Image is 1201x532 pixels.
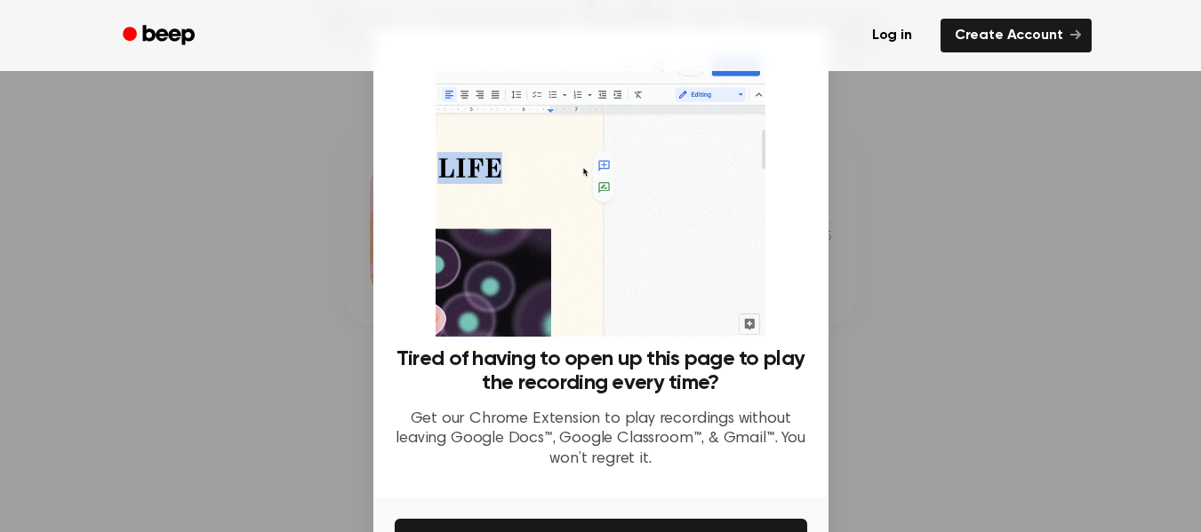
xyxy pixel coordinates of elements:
[436,50,765,337] img: Beep extension in action
[110,19,211,53] a: Beep
[395,347,807,395] h3: Tired of having to open up this page to play the recording every time?
[941,19,1092,52] a: Create Account
[854,15,930,56] a: Log in
[395,409,807,470] p: Get our Chrome Extension to play recordings without leaving Google Docs™, Google Classroom™, & Gm...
